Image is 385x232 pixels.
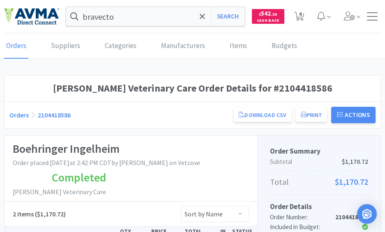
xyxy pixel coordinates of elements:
[271,11,277,17] span: . 26
[335,175,368,188] span: $1,170.72
[38,111,71,119] a: 2104418586
[270,222,335,232] div: Included in Budget:
[4,8,59,25] img: e4e33dab9f054f5782a47901c742baa9_102.png
[270,175,368,188] p: Total
[13,187,106,198] p: [PERSON_NAME] Veterinary Care
[252,5,284,28] a: $542.26Cash Back
[52,170,106,185] span: Completed
[49,34,82,59] a: Suppliers
[270,157,368,167] p: Subtotal
[66,7,245,26] input: Search by item, sku, manufacturer, ingredient, size...
[270,146,368,157] h5: Order Summary
[9,111,29,119] a: Orders
[13,158,200,168] p: Order placed: [DATE] at 2:42 PM CDT by [PERSON_NAME] on Vetcove
[270,212,335,222] div: Order Number:
[335,213,368,221] strong: 2104418586
[342,157,368,167] span: $1,170.72
[4,34,28,59] a: Orders
[9,80,376,96] h1: [PERSON_NAME] Veterinary Care Order Details for #2104418586
[270,34,299,59] a: Budgets
[257,18,279,24] span: Cash Back
[13,140,200,158] h1: Boehringer Ingelheim
[259,9,277,17] span: 542
[234,108,291,122] a: Download CSV
[331,107,376,123] button: Actions
[357,204,377,224] div: Open Intercom Messenger
[270,201,368,212] h5: Order Details
[13,210,34,218] span: 2 Items
[13,209,66,220] h5: ($1,170.72)
[159,34,207,59] a: Manufacturers
[259,11,261,17] span: $
[296,108,327,122] button: Print
[103,34,138,59] a: Categories
[211,7,245,26] button: Search
[228,34,249,59] a: Items
[291,14,308,21] a: 4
